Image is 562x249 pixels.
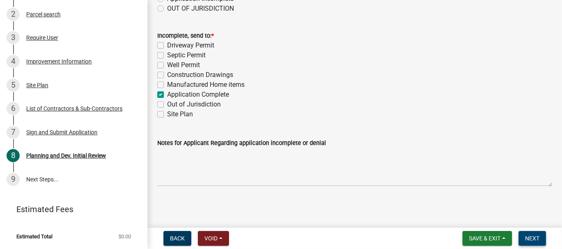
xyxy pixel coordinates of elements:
[26,35,58,41] div: Require User
[7,79,20,92] div: 5
[26,82,48,88] div: Site Plan
[167,41,214,50] label: Driveway Permit
[7,55,20,68] div: 4
[7,102,20,115] div: 6
[167,90,229,100] label: Application Complete
[26,153,106,158] div: Planning and Dev. Initial Review
[118,234,131,239] span: $0.00
[469,235,501,242] span: Save & Exit
[167,70,233,80] label: Construction Drawings
[26,11,61,17] div: Parcel search
[462,231,512,246] button: Save & Exit
[167,50,206,60] label: Septic Permit
[157,140,326,146] label: Notes for Applicant Regarding application incomplete or denial
[7,149,20,162] div: 8
[519,231,546,246] button: Next
[167,80,245,90] label: Manufactured Home items
[7,8,20,21] div: 2
[167,4,234,14] label: OUT OF JURISDICTION
[157,33,214,39] label: Incomplete, send to:
[7,31,20,44] div: 3
[525,235,539,242] span: Next
[170,235,185,242] span: Back
[7,126,20,139] div: 7
[163,231,191,246] button: Back
[26,106,122,111] div: List of Contractors & Sub-Contractors
[7,173,20,186] div: 9
[26,129,97,135] div: Sign and Submit Application
[204,235,218,242] span: Void
[167,100,221,109] label: Out of Jurisdiction
[16,234,52,239] span: Estimated Total
[167,109,193,119] label: Site Plan
[167,60,200,70] label: Well Permit
[26,59,92,64] div: Improvement Information
[7,201,134,217] a: Estimated Fees
[198,231,229,246] button: Void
